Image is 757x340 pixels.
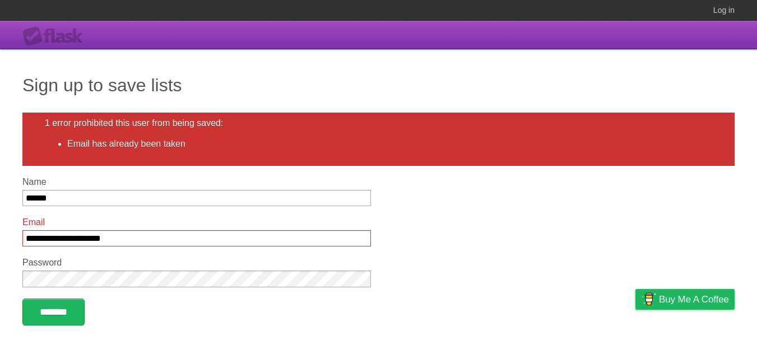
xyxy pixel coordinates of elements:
[22,72,735,99] h1: Sign up to save lists
[22,26,90,46] div: Flask
[22,177,371,187] label: Name
[635,289,735,310] a: Buy me a coffee
[22,258,371,268] label: Password
[659,290,729,309] span: Buy me a coffee
[45,118,712,128] h2: 1 error prohibited this user from being saved:
[641,290,656,309] img: Buy me a coffee
[67,137,712,151] li: Email has already been taken
[22,217,371,227] label: Email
